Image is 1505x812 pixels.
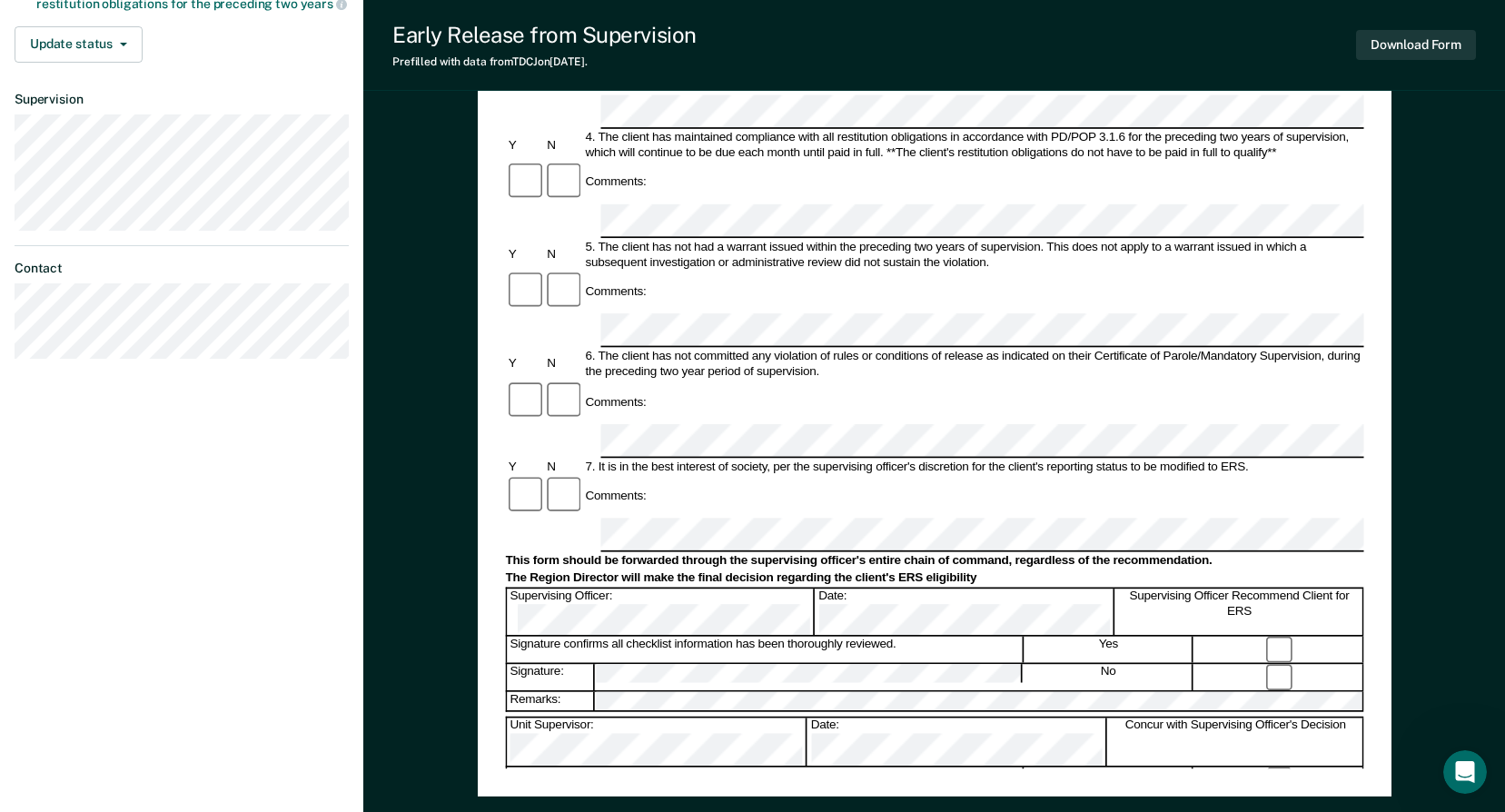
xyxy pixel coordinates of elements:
button: Download Form [1356,30,1476,60]
div: Y [505,137,543,153]
div: Date: [816,589,1115,636]
div: Unit Supervisor: [507,718,807,765]
div: Signature confirms all checklist information has been thoroughly reviewed. [507,767,1024,793]
div: Supervising Officer: [507,589,814,636]
div: N [544,460,582,475]
div: Prefilled with data from TDCJ on [DATE] . [392,55,697,68]
div: Signature: [507,665,594,691]
iframe: Intercom live chat [1443,750,1487,794]
div: Date: [807,718,1107,765]
div: 5. The client has not had a warrant issued within the preceding two years of supervision. This do... [582,240,1363,271]
div: Early Release from Supervision [392,22,697,48]
dt: Supervision [15,92,349,107]
div: 4. The client has maintained compliance with all restitution obligations in accordance with PD/PO... [582,130,1363,161]
div: Comments: [582,394,649,410]
div: Y [505,247,543,262]
div: Concur with Supervising Officer's Decision [1108,718,1363,765]
div: No [1025,665,1193,691]
div: 7. It is in the best interest of society, per the supervising officer's discretion for the client... [582,460,1363,475]
div: Signature confirms all checklist information has been thoroughly reviewed. [507,638,1024,664]
div: Supervising Officer Recommend Client for ERS [1116,589,1363,636]
div: N [544,247,582,262]
div: This form should be forwarded through the supervising officer's entire chain of command, regardle... [505,554,1363,569]
div: N [544,137,582,153]
div: Comments: [582,284,649,300]
dt: Contact [15,261,349,276]
div: Yes [1025,767,1193,793]
div: N [544,357,582,372]
div: Comments: [582,489,649,504]
div: Remarks: [507,692,595,710]
div: Yes [1025,638,1193,664]
div: Y [505,460,543,475]
button: Update status [15,26,143,63]
div: Comments: [582,174,649,190]
div: Y [505,357,543,372]
div: The Region Director will make the final decision regarding the client's ERS eligibility [505,570,1363,586]
div: 6. The client has not committed any violation of rules or conditions of release as indicated on t... [582,350,1363,381]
